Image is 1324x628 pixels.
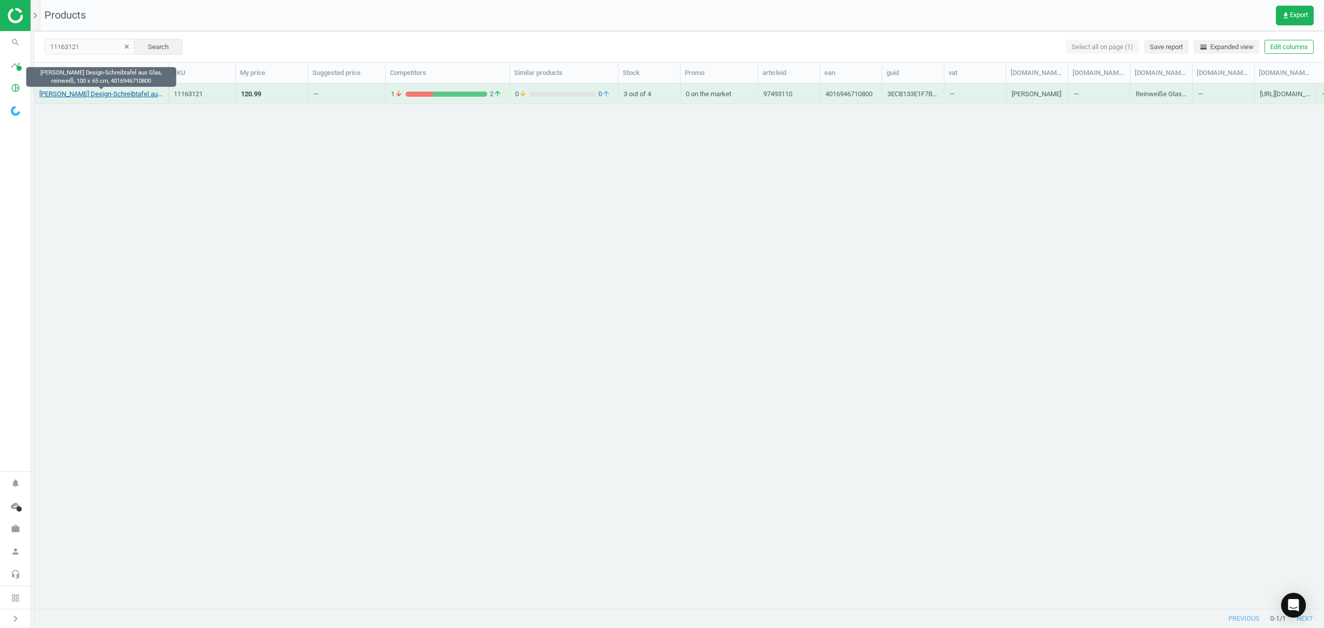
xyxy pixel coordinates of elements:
[1150,42,1183,52] span: Save report
[1286,609,1324,628] button: next
[762,68,816,78] div: articleid
[119,40,134,54] button: clear
[1011,68,1064,78] div: [DOMAIN_NAME](brand)
[602,89,610,99] i: arrow_upward
[514,68,614,78] div: Similar products
[6,33,25,52] i: search
[34,83,1324,597] div: grid
[1136,89,1187,102] div: Reinweiße Glas-Magnettafel aus bruchfestem Sicherheitsglas Magnethaftend durch die unsichtbaren M...
[1197,68,1250,78] div: [DOMAIN_NAME](ean)
[6,564,25,584] i: headset_mic
[685,68,754,78] div: Promo
[1198,84,1249,102] div: —
[29,9,41,22] i: chevron_right
[515,89,530,99] span: 0
[6,542,25,561] i: person
[6,78,25,98] i: pie_chart_outlined
[173,68,231,78] div: SKU
[1066,40,1139,54] button: Select all on page (1)
[8,8,81,23] img: ajHJNr6hYgQAAAAASUVORK5CYII=
[1260,89,1311,102] div: [URL][DOMAIN_NAME]
[949,68,1002,78] div: vat
[493,89,502,99] i: arrow_upward
[1199,42,1254,52] span: Expanded view
[6,519,25,539] i: work
[1012,89,1061,102] div: [PERSON_NAME]
[1282,11,1290,20] i: get_app
[134,39,183,54] button: Search
[9,612,22,625] i: chevron_right
[1135,68,1188,78] div: [DOMAIN_NAME](description)
[6,496,25,516] i: cloud_done
[624,84,675,102] div: 3 out of 4
[825,89,872,102] div: 4016946710800
[1144,40,1188,54] button: Save report
[950,84,1001,102] div: —
[6,55,25,75] i: timeline
[1199,43,1208,51] i: horizontal_split
[11,106,20,116] img: wGWNvw8QSZomAAAAABJRU5ErkJggg==
[1265,40,1314,54] button: Edit columns
[390,68,505,78] div: Competitors
[1259,68,1312,78] div: [DOMAIN_NAME](image_url)
[1074,84,1125,102] div: —
[596,89,613,99] span: 0
[1194,40,1259,54] button: horizontal_splitExpanded view
[44,9,86,21] span: Products
[1276,6,1314,25] button: get_appExport
[824,68,878,78] div: ean
[391,89,405,99] span: 1
[519,89,527,99] i: arrow_downward
[44,39,135,54] input: SKU/Title search
[623,68,676,78] div: Stock
[1282,11,1308,20] span: Export
[887,89,939,102] div: 3ECB133E1F7B1641E06365033D0AD1A4
[240,68,304,78] div: My price
[1281,593,1306,618] div: Open Intercom Messenger
[1217,609,1270,628] button: previous
[1270,614,1280,623] span: 0 - 1
[26,67,176,87] div: [PERSON_NAME] Design-Schreibtafel aus Glas, reinweiß, 100 x 65 cm, 4016946710800
[3,612,28,625] button: chevron_right
[1280,614,1286,623] span: / 1
[123,43,130,50] i: clear
[487,89,504,99] span: 2
[886,68,940,78] div: guid
[313,89,319,102] div: —
[174,89,230,99] div: 11163121
[1072,42,1133,52] span: Select all on page (1)
[312,68,381,78] div: Suggested price
[686,84,753,102] div: 0 on the market
[6,473,25,493] i: notifications
[395,89,403,99] i: arrow_downward
[1073,68,1126,78] div: [DOMAIN_NAME](delivery)
[241,89,261,99] div: 120.99
[39,89,163,99] a: [PERSON_NAME] Design-Schreibtafel aus Glas, reinweiß, 100 x 65 cm, 4016946710800
[763,89,792,102] div: 97493110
